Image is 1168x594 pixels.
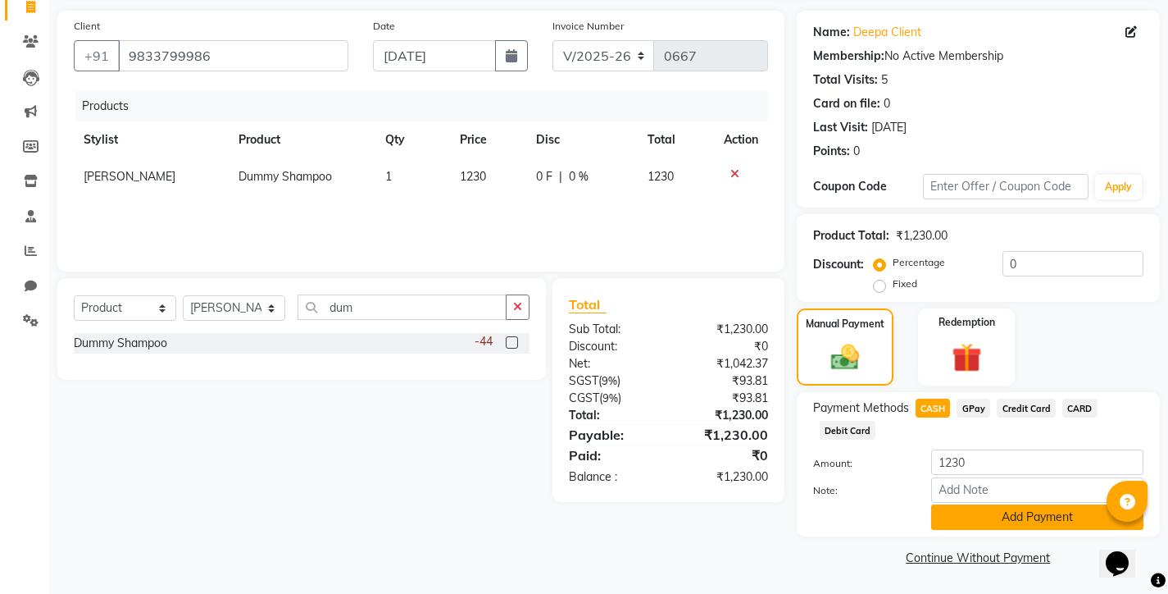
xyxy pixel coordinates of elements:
div: Discount: [813,256,864,273]
div: Product Total: [813,227,889,244]
div: ₹1,230.00 [668,407,779,424]
th: Disc [526,121,638,158]
span: Payment Methods [813,400,909,417]
button: Add Payment [931,505,1143,530]
span: | [559,168,562,185]
div: ₹1,042.37 [668,355,779,372]
span: 1230 [648,169,674,184]
span: 1 [385,169,392,184]
span: Dummy Shampoo [239,169,332,184]
span: Credit Card [997,399,1056,418]
input: Search or Scan [298,295,507,320]
div: [DATE] [871,119,907,136]
div: Coupon Code [813,178,923,195]
img: _cash.svg [822,341,868,374]
div: ₹1,230.00 [668,321,779,338]
span: 9% [602,374,617,387]
span: [PERSON_NAME] [84,169,175,184]
th: Price [450,121,526,158]
input: Add Note [931,477,1143,503]
div: ( ) [557,390,668,407]
span: 9% [602,391,618,404]
div: Membership: [813,48,884,65]
span: Debit Card [820,421,876,440]
a: Continue Without Payment [800,550,1157,567]
span: 1230 [460,169,486,184]
span: Total [569,296,607,313]
label: Note: [801,483,919,498]
th: Qty [375,121,450,158]
div: Products [75,91,780,121]
label: Date [373,19,395,34]
input: Amount [931,450,1143,475]
label: Redemption [938,315,995,330]
th: Total [638,121,714,158]
div: Sub Total: [557,321,668,338]
iframe: chat widget [1099,528,1152,578]
a: Deepa Client [853,24,921,41]
div: ₹0 [668,445,779,465]
div: Name: [813,24,850,41]
span: SGST [569,373,598,388]
div: 0 [853,143,860,160]
div: No Active Membership [813,48,1143,65]
label: Manual Payment [806,317,884,331]
input: Enter Offer / Coupon Code [923,174,1088,199]
span: GPay [957,399,990,418]
div: Payable: [557,425,668,445]
div: ₹0 [668,338,779,355]
div: 0 [884,95,890,112]
div: Balance : [557,468,668,486]
span: CASH [916,399,951,418]
input: Search by Name/Mobile/Email/Code [118,40,348,71]
span: -44 [475,333,493,350]
div: 5 [881,71,888,89]
div: Points: [813,143,850,160]
button: +91 [74,40,120,71]
div: Dummy Shampoo [74,335,167,352]
div: Card on file: [813,95,880,112]
span: 0 F [536,168,552,185]
div: ₹93.81 [668,372,779,390]
th: Product [229,121,375,158]
span: CARD [1062,399,1098,418]
div: Last Visit: [813,119,868,136]
div: Total: [557,407,668,424]
div: ₹1,230.00 [668,425,779,445]
th: Stylist [74,121,229,158]
label: Invoice Number [552,19,624,34]
div: ₹1,230.00 [896,227,948,244]
div: Net: [557,355,668,372]
span: CGST [569,391,599,405]
div: ₹93.81 [668,390,779,407]
span: 0 % [569,168,589,185]
div: Paid: [557,445,668,465]
img: _gift.svg [943,340,991,377]
div: ₹1,230.00 [668,468,779,486]
label: Fixed [893,276,917,291]
button: Apply [1095,175,1142,199]
div: ( ) [557,372,668,390]
label: Amount: [801,456,919,471]
div: Discount: [557,338,668,355]
label: Percentage [893,255,945,270]
label: Client [74,19,100,34]
div: Total Visits: [813,71,878,89]
th: Action [714,121,768,158]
